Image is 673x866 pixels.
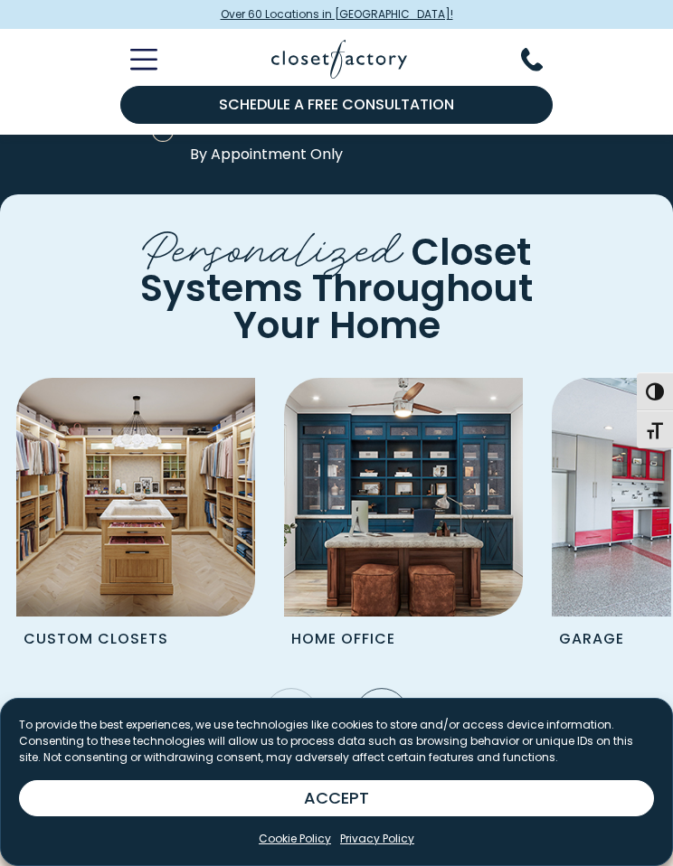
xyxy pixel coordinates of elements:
span: Closet Systems Throughout [140,226,533,315]
img: Custom Closet with island [16,378,255,617]
span: Over 60 Locations in [GEOGRAPHIC_DATA]! [221,6,453,23]
p: Custom Closets [16,617,207,658]
img: Closet Factory Logo [271,40,407,79]
a: Home Office featuring desk and custom cabinetry Home Office [284,378,523,658]
button: Toggle High Contrast [637,372,673,410]
p: Home Office [284,617,475,658]
a: Cookie Policy [259,831,331,847]
button: Phone Number [521,48,564,71]
span: By Appointment Only [190,144,343,165]
a: Custom Closet with island Custom Closets [16,378,255,658]
a: Privacy Policy [340,831,414,847]
p: To provide the best experiences, we use technologies like cookies to store and/or access device i... [19,717,654,766]
button: Next slide [349,682,414,748]
button: Previous slide [259,682,324,748]
button: Toggle Font size [637,410,673,448]
span: Personalized [142,209,403,280]
span: Your Home [233,299,441,351]
img: Home Office featuring desk and custom cabinetry [284,378,523,617]
button: Toggle Mobile Menu [109,49,157,71]
button: ACCEPT [19,780,654,816]
a: Schedule a Free Consultation [120,86,554,124]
